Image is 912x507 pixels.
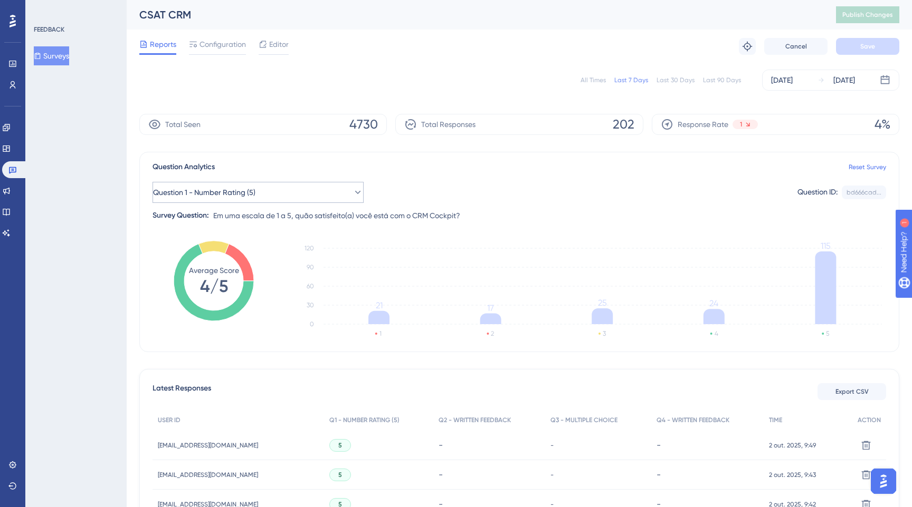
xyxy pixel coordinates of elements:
div: 1 [73,5,77,14]
div: Question ID: [797,186,838,199]
div: - [439,440,540,450]
span: [EMAIL_ADDRESS][DOMAIN_NAME] [158,441,258,450]
button: Question 1 - Number Rating (5) [153,182,364,203]
div: Last 30 Days [657,76,695,84]
button: Save [836,38,899,55]
span: Export CSV [835,387,869,396]
tspan: 0 [310,320,314,328]
tspan: 115 [821,241,831,251]
span: ACTION [858,416,881,424]
tspan: 24 [709,298,718,308]
span: - [550,471,554,479]
button: Cancel [764,38,828,55]
span: Q4 - WRITTEN FEEDBACK [657,416,729,424]
div: Last 90 Days [703,76,741,84]
tspan: 60 [307,282,314,290]
div: All Times [581,76,606,84]
span: Cancel [785,42,807,51]
span: Need Help? [25,3,66,15]
span: 4730 [349,116,378,133]
span: 5 [338,471,342,479]
iframe: UserGuiding AI Assistant Launcher [868,465,899,497]
span: Editor [269,38,289,51]
tspan: 21 [376,300,383,310]
span: Response Rate [678,118,728,131]
button: Export CSV [818,383,886,400]
tspan: Average Score [189,266,239,275]
span: Save [860,42,875,51]
text: 3 [603,330,606,337]
span: 202 [613,116,634,133]
text: 5 [826,330,829,337]
span: 1 [740,120,742,129]
span: Total Responses [421,118,476,131]
tspan: 17 [487,303,494,313]
div: Survey Question: [153,209,209,222]
text: 2 [491,330,494,337]
tspan: 90 [307,264,314,271]
span: Total Seen [165,118,201,131]
span: Reports [150,38,176,51]
div: bd666cad... [847,188,881,197]
span: TIME [769,416,782,424]
tspan: 4/5 [200,276,228,296]
span: Latest Responses [153,382,211,401]
text: 1 [379,330,382,337]
tspan: 120 [305,245,314,252]
span: Configuration [199,38,246,51]
div: CSAT CRM [139,7,810,22]
span: Em uma escala de 1 a 5, quão satisfeito(a) você está com o CRM Cockpit? [213,209,460,222]
span: Q3 - MULTIPLE CHOICE [550,416,617,424]
button: Surveys [34,46,69,65]
tspan: 25 [598,298,607,308]
span: USER ID [158,416,180,424]
span: Question Analytics [153,161,215,173]
span: Q1 - NUMBER RATING (5) [329,416,400,424]
span: Q2 - WRITTEN FEEDBACK [439,416,511,424]
span: 2 out. 2025, 9:43 [769,471,816,479]
span: 2 out. 2025, 9:49 [769,441,816,450]
tspan: 30 [307,301,314,309]
div: [DATE] [771,74,793,86]
div: FEEDBACK [34,25,64,34]
span: [EMAIL_ADDRESS][DOMAIN_NAME] [158,471,258,479]
a: Reset Survey [849,163,886,171]
span: 5 [338,441,342,450]
text: 4 [715,330,718,337]
span: Publish Changes [842,11,893,19]
div: Last 7 Days [614,76,648,84]
div: - [657,470,758,480]
span: Question 1 - Number Rating (5) [153,186,255,199]
div: - [439,470,540,480]
button: Publish Changes [836,6,899,23]
div: [DATE] [833,74,855,86]
span: 4% [875,116,890,133]
span: - [550,441,554,450]
div: - [657,440,758,450]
